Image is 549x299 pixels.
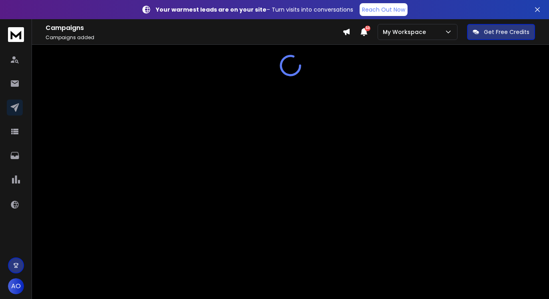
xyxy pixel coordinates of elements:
img: logo [8,27,24,42]
button: AO [8,278,24,294]
strong: Your warmest leads are on your site [156,6,267,14]
p: Reach Out Now [362,6,405,14]
button: Get Free Credits [467,24,535,40]
p: Campaigns added [46,34,342,41]
h1: Campaigns [46,23,342,33]
p: My Workspace [383,28,429,36]
p: Get Free Credits [484,28,529,36]
span: 50 [365,26,370,31]
a: Reach Out Now [360,3,408,16]
p: – Turn visits into conversations [156,6,353,14]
